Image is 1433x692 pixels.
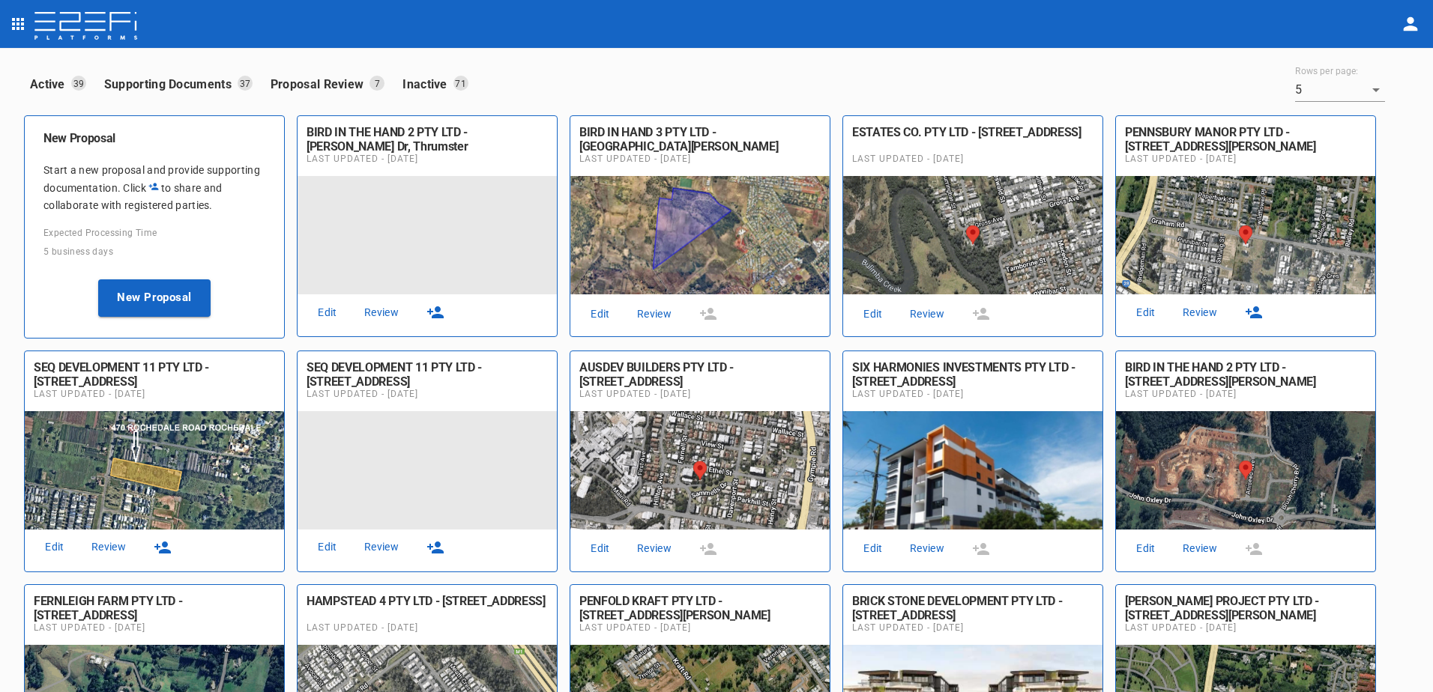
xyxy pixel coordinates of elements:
div: AUSDEV BUILDERS PTY LTD - [STREET_ADDRESS] [579,360,821,389]
div: BIRD IN THE HAND 2 PTY LTD - [PERSON_NAME] Dr, Thrumster [307,125,548,154]
a: Review [630,538,678,559]
img: Proposal Image [843,411,1102,529]
label: Rows per page: [1295,65,1358,78]
img: Proposal Image [1116,176,1375,294]
h6: BIRD IN THE HAND 2 PTY LTD - John Oxley Dr, Thrumster [307,125,548,154]
a: Review [630,304,678,324]
span: Last Updated - [DATE] [1125,622,1366,633]
h6: BRIDGEMAN PROJECT PTY LTD - 11 Desertrose Cres, Bridgeman Downs [1125,594,1366,622]
h6: SEQ DEVELOPMENT 11 PTY LTD - 470 Rochedale Rd, Rochedale [307,360,548,389]
a: Review [1176,538,1224,559]
div: ESTATES CO. PTY LTD - [STREET_ADDRESS] [852,125,1093,139]
div: BIRD IN THE HAND 2 PTY LTD - [STREET_ADDRESS][PERSON_NAME] [1125,360,1366,389]
a: Review [358,303,405,323]
div: 5 [1295,78,1385,102]
div: [PERSON_NAME] PROJECT PTY LTD - [STREET_ADDRESS][PERSON_NAME][PERSON_NAME] [1125,594,1366,637]
h6: SEQ DEVELOPMENT 11 PTY LTD - 470 Rochedale Rd, Rochedale [34,360,275,389]
h6: BRICK STONE DEVELOPMENT PTY LTD - 580 Nerang Broadbeach Rd, Carrara [852,594,1093,622]
span: Last Updated - [DATE] [852,154,1093,164]
a: Review [358,537,405,557]
p: 7 [369,76,384,91]
h6: AUSDEV BUILDERS PTY LTD - 23 Sammells Dr, Chermside [579,360,821,389]
h6: HAMPSTEAD 4 PTY LTD - 15 Aramis Pl, Nudgee [307,594,548,622]
span: Last Updated - [DATE] [34,622,275,633]
span: Last Updated - [DATE] [852,622,1093,633]
p: 39 [71,76,86,91]
a: Edit [1122,538,1170,559]
img: Proposal Image [570,176,830,294]
a: Edit [849,304,897,324]
div: BRICK STONE DEVELOPMENT PTY LTD - [STREET_ADDRESS] [852,594,1093,622]
a: Edit [576,538,624,559]
span: Last Updated - [DATE] [307,622,548,633]
a: Review [85,537,133,557]
span: Last Updated - [DATE] [1125,154,1366,164]
span: Last Updated - [DATE] [852,389,1093,399]
img: Proposal Image [570,411,830,529]
p: Active [30,76,71,93]
h6: PENNSBURY MANOR PTY LTD - 206 Graham Rd, Bridgeman Downs [1125,125,1366,154]
div: PENFOLD KRAFT PTY LTD - [STREET_ADDRESS][PERSON_NAME] [579,594,821,622]
div: FERNLEIGH FARM PTY LTD - [STREET_ADDRESS] [34,594,275,622]
h6: PENFOLD KRAFT PTY LTD - 85 Kraft Rd, Pallara [579,594,821,622]
div: PENNSBURY MANOR PTY LTD - [STREET_ADDRESS][PERSON_NAME][PERSON_NAME][PERSON_NAME] [1125,125,1366,168]
p: Start a new proposal and provide supporting documentation. Click to share and collaborate with re... [43,162,265,214]
h6: New Proposal [43,131,265,145]
div: SEQ DEVELOPMENT 11 PTY LTD - [STREET_ADDRESS] [307,360,548,389]
span: Last Updated - [DATE] [579,154,821,164]
span: Last Updated - [DATE] [579,622,821,633]
span: Last Updated - [DATE] [1125,389,1366,399]
h6: ESTATES CO. PTY LTD - 112 Gross Ave, Hemmant [852,125,1093,154]
a: Review [1176,303,1224,323]
a: Edit [31,537,79,557]
p: Supporting Documents [104,76,238,93]
button: New Proposal [98,279,211,317]
img: Proposal Image [25,411,284,529]
h6: FERNLEIGH FARM PTY LTD - 663 Fernleigh Rd, Brooklet [34,594,275,622]
a: Edit [1122,303,1170,323]
a: Review [903,304,951,324]
img: Proposal Image [1116,411,1375,529]
a: Review [903,538,951,559]
h6: BIRD IN HAND 3 PTY LTD - Cnr Browne Rd & Highfields Rd, Highfields [579,125,821,154]
a: Edit [304,537,352,557]
span: Last Updated - [DATE] [579,389,821,399]
p: Inactive [402,76,453,93]
h6: SIX HARMONIES INVESTMENTS PTY LTD - 3 Grout Street, MacGregor [852,360,1093,389]
div: BIRD IN HAND 3 PTY LTD - [GEOGRAPHIC_DATA][PERSON_NAME] [579,125,821,154]
div: SIX HARMONIES INVESTMENTS PTY LTD - [STREET_ADDRESS] [852,360,1093,389]
a: Edit [849,538,897,559]
span: Expected Processing Time 5 business days [43,228,157,257]
span: Last Updated - [DATE] [307,154,548,164]
p: Proposal Review [271,76,370,93]
a: Edit [304,303,352,323]
img: Proposal Image [843,176,1102,294]
div: HAMPSTEAD 4 PTY LTD - [STREET_ADDRESS] [307,594,548,608]
a: Edit [576,304,624,324]
span: Last Updated - [DATE] [34,389,275,399]
h6: BIRD IN THE HAND 2 PTY LTD - 344 John Oxley Dr, Thrumster [1125,360,1366,389]
p: 37 [238,76,253,91]
div: SEQ DEVELOPMENT 11 PTY LTD - [STREET_ADDRESS] [34,360,275,389]
p: 71 [453,76,468,91]
span: Last Updated - [DATE] [307,389,548,399]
